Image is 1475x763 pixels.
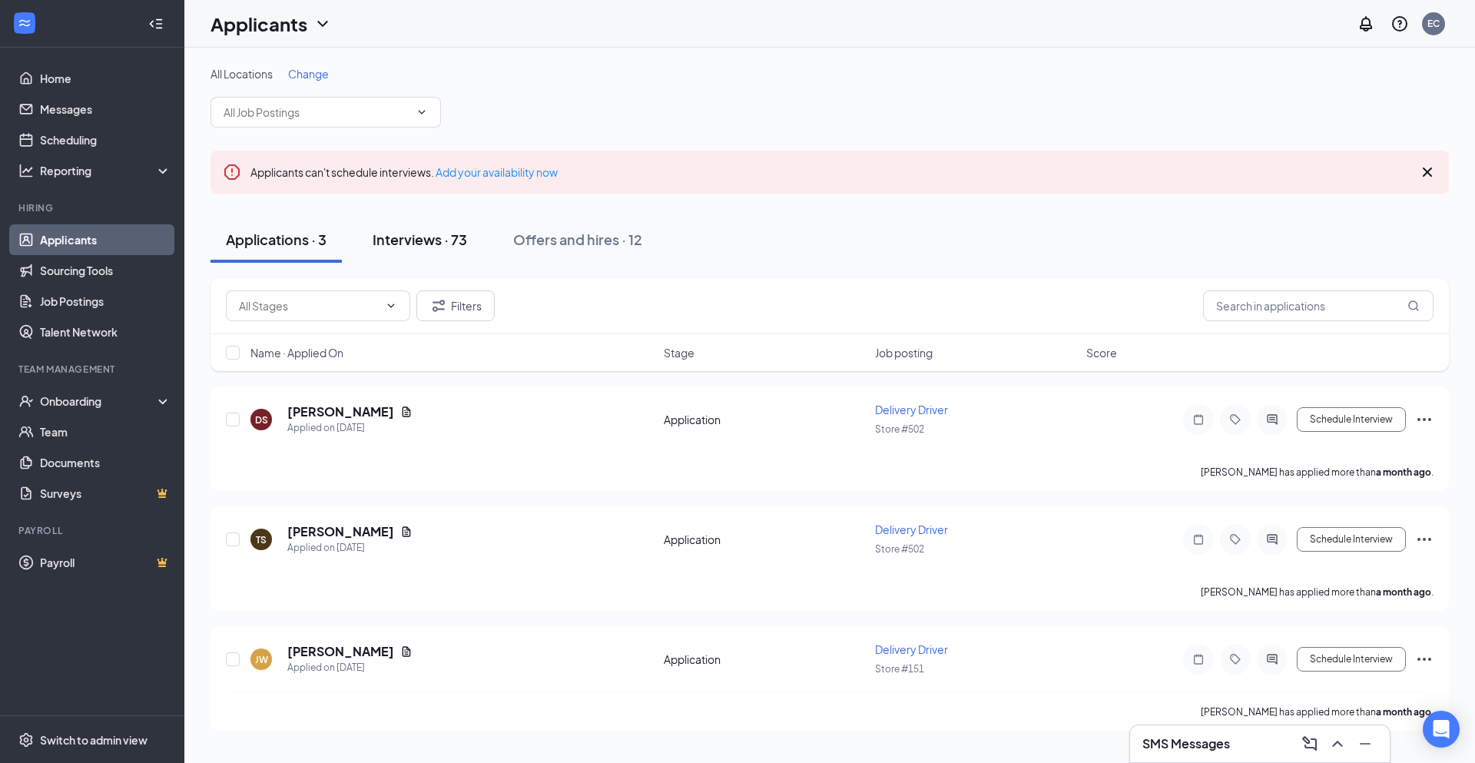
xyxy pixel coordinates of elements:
svg: Notifications [1357,15,1375,33]
input: All Stages [239,297,379,314]
span: Applicants can't schedule interviews. [250,165,558,179]
a: SurveysCrown [40,478,171,509]
b: a month ago [1376,706,1431,718]
p: [PERSON_NAME] has applied more than . [1201,586,1434,599]
div: Interviews · 73 [373,230,467,249]
span: Delivery Driver [875,642,948,656]
div: Application [664,652,866,667]
span: Job posting [875,345,933,360]
a: Scheduling [40,124,171,155]
svg: Tag [1226,413,1245,426]
h5: [PERSON_NAME] [287,403,394,420]
svg: Collapse [148,16,164,32]
svg: ActiveChat [1263,413,1281,426]
button: Filter Filters [416,290,495,321]
a: Applicants [40,224,171,255]
span: Stage [664,345,694,360]
span: Store #151 [875,663,924,675]
svg: Ellipses [1415,410,1434,429]
div: JW [255,653,268,666]
svg: Note [1189,533,1208,546]
span: Store #502 [875,543,924,555]
div: Offers and hires · 12 [513,230,642,249]
svg: Cross [1418,163,1437,181]
div: Applied on [DATE] [287,660,413,675]
div: Applications · 3 [226,230,326,249]
span: Store #502 [875,423,924,435]
svg: Ellipses [1415,650,1434,668]
svg: ActiveChat [1263,653,1281,665]
svg: Settings [18,732,34,748]
h5: [PERSON_NAME] [287,523,394,540]
a: Add your availability now [436,165,558,179]
div: Application [664,532,866,547]
b: a month ago [1376,466,1431,478]
span: Score [1086,345,1117,360]
svg: ActiveChat [1263,533,1281,546]
a: Sourcing Tools [40,255,171,286]
svg: Analysis [18,163,34,178]
a: Talent Network [40,317,171,347]
svg: Tag [1226,653,1245,665]
svg: Ellipses [1415,530,1434,549]
svg: Note [1189,653,1208,665]
svg: ChevronDown [313,15,332,33]
a: Documents [40,447,171,478]
svg: UserCheck [18,393,34,409]
h3: SMS Messages [1142,735,1230,752]
a: Job Postings [40,286,171,317]
button: ChevronUp [1325,731,1350,756]
svg: ComposeMessage [1301,735,1319,753]
svg: Tag [1226,533,1245,546]
input: Search in applications [1203,290,1434,321]
svg: QuestionInfo [1390,15,1409,33]
span: Delivery Driver [875,522,948,536]
button: Schedule Interview [1297,407,1406,432]
svg: ChevronDown [416,106,428,118]
button: ComposeMessage [1298,731,1322,756]
span: All Locations [210,67,273,81]
svg: Note [1189,413,1208,426]
div: EC [1427,17,1440,30]
svg: Document [400,406,413,418]
div: DS [255,413,268,426]
svg: Minimize [1356,735,1374,753]
p: [PERSON_NAME] has applied more than . [1201,466,1434,479]
span: Change [288,67,329,81]
svg: ChevronDown [385,300,397,312]
button: Schedule Interview [1297,527,1406,552]
div: Switch to admin view [40,732,147,748]
div: Open Intercom Messenger [1423,711,1460,748]
button: Schedule Interview [1297,647,1406,672]
button: Minimize [1353,731,1377,756]
a: Home [40,63,171,94]
div: Hiring [18,201,168,214]
div: TS [256,533,267,546]
svg: ChevronUp [1328,735,1347,753]
span: Name · Applied On [250,345,343,360]
svg: MagnifyingGlass [1407,300,1420,312]
div: Applied on [DATE] [287,540,413,556]
a: Team [40,416,171,447]
svg: WorkstreamLogo [17,15,32,31]
svg: Filter [429,297,448,315]
svg: Error [223,163,241,181]
div: Team Management [18,363,168,376]
div: Reporting [40,163,172,178]
b: a month ago [1376,586,1431,598]
div: Applied on [DATE] [287,420,413,436]
input: All Job Postings [224,104,409,121]
svg: Document [400,645,413,658]
h5: [PERSON_NAME] [287,643,394,660]
span: Delivery Driver [875,403,948,416]
a: Messages [40,94,171,124]
svg: Document [400,526,413,538]
p: [PERSON_NAME] has applied more than . [1201,705,1434,718]
h1: Applicants [210,11,307,37]
div: Payroll [18,524,168,537]
div: Onboarding [40,393,158,409]
a: PayrollCrown [40,547,171,578]
div: Application [664,412,866,427]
